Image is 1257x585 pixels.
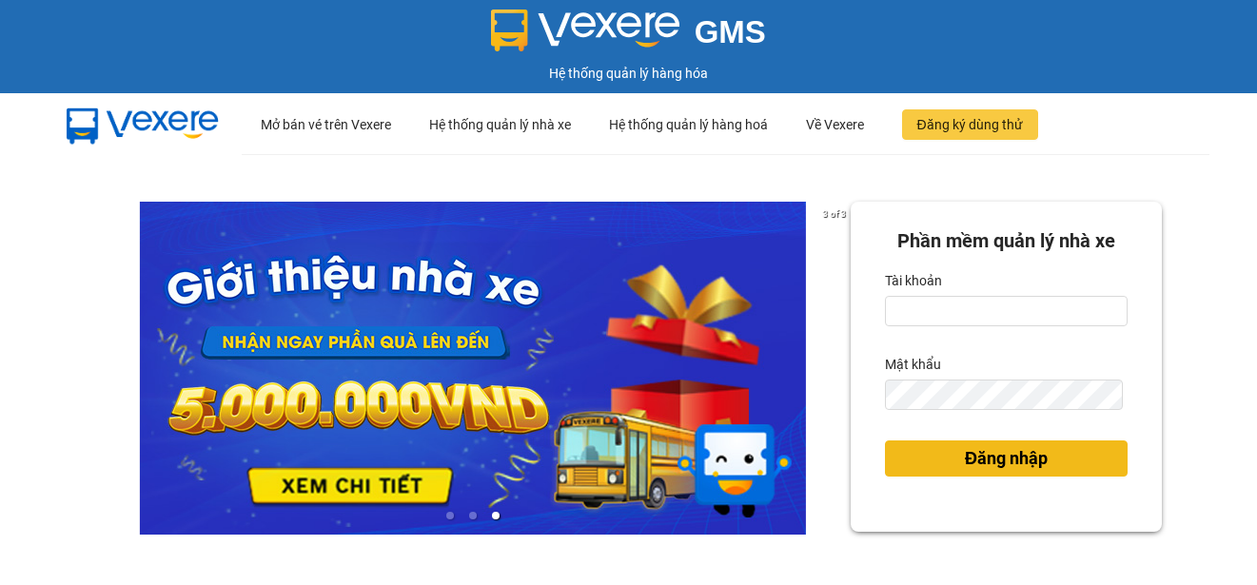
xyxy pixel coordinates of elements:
[885,226,1128,256] div: Phần mềm quản lý nhà xe
[492,512,500,519] li: slide item 3
[806,94,864,155] div: Về Vexere
[609,94,768,155] div: Hệ thống quản lý hàng hoá
[5,63,1252,84] div: Hệ thống quản lý hàng hóa
[885,440,1128,477] button: Đăng nhập
[902,109,1038,140] button: Đăng ký dùng thử
[491,10,679,51] img: logo 2
[446,512,454,519] li: slide item 1
[261,94,391,155] div: Mở bán vé trên Vexere
[824,202,851,535] button: next slide / item
[885,349,941,380] label: Mật khẩu
[695,14,766,49] span: GMS
[469,512,477,519] li: slide item 2
[885,380,1123,410] input: Mật khẩu
[429,94,571,155] div: Hệ thống quản lý nhà xe
[48,93,238,156] img: mbUUG5Q.png
[965,445,1048,472] span: Đăng nhập
[885,296,1128,326] input: Tài khoản
[885,265,942,296] label: Tài khoản
[491,29,766,44] a: GMS
[817,202,851,226] p: 3 of 3
[95,202,122,535] button: previous slide / item
[917,114,1023,135] span: Đăng ký dùng thử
